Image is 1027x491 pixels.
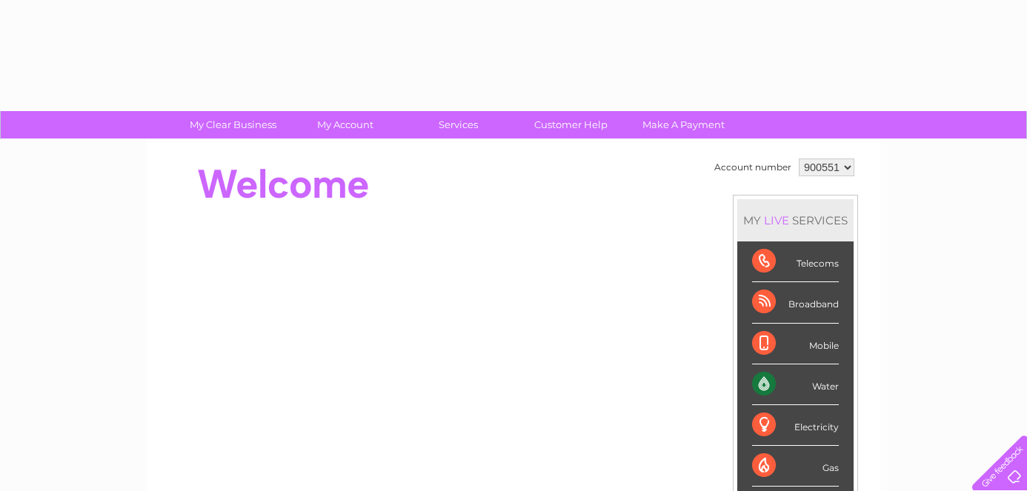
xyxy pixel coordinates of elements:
div: MY SERVICES [737,199,854,241]
div: Mobile [752,324,839,364]
a: My Clear Business [172,111,294,138]
td: Account number [711,155,795,180]
div: Telecoms [752,241,839,282]
div: LIVE [761,213,792,227]
div: Water [752,364,839,405]
div: Electricity [752,405,839,446]
div: Gas [752,446,839,487]
div: Broadband [752,282,839,323]
a: Services [397,111,519,138]
a: Make A Payment [622,111,745,138]
a: Customer Help [510,111,632,138]
a: My Account [285,111,407,138]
